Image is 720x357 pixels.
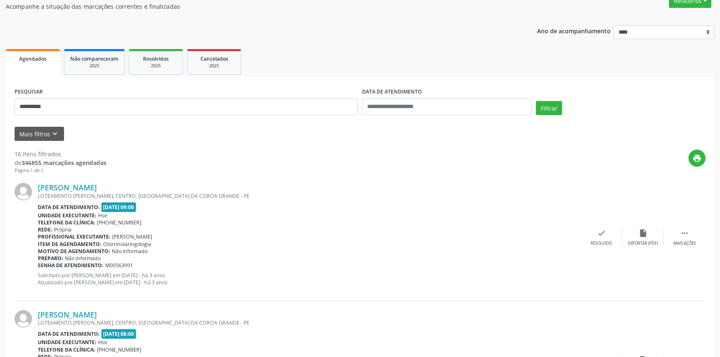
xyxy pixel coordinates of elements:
span: Resolvidos [143,55,169,62]
b: Motivo de agendamento: [38,248,110,255]
strong: 346855 marcações agendadas [22,159,106,167]
b: Telefone da clínica: [38,219,95,226]
span: Não informado [65,255,101,262]
span: Agendados [19,55,47,62]
div: LOTEAMENTO [PERSON_NAME], CENTRO, [GEOGRAPHIC_DATA] DA COROA GRANDE - PE [38,319,581,326]
b: Item de agendamento: [38,241,101,248]
i: insert_drive_file [639,229,648,238]
span: Hse [98,212,107,219]
b: Data de atendimento: [38,330,100,337]
button: Filtrar [536,101,562,115]
a: [PERSON_NAME] [38,310,97,319]
label: PESQUISAR [15,86,43,98]
span: [DATE] 09:00 [101,202,136,212]
div: LOTEAMENTO [PERSON_NAME], CENTRO, [GEOGRAPHIC_DATA] DA COROA GRANDE - PE [38,192,581,199]
div: 16 itens filtrados [15,150,106,158]
b: Profissional executante: [38,233,111,240]
p: Acompanhe a situação das marcações correntes e finalizadas [6,2,502,11]
span: Não informado [112,248,148,255]
span: Otorrinolaringologia [103,241,151,248]
p: Solicitado por [PERSON_NAME] em [DATE] - há 3 anos Atualizado por [PERSON_NAME] em [DATE] - há 3 ... [38,272,581,286]
span: [PHONE_NUMBER] [97,219,141,226]
label: DATA DE ATENDIMENTO [362,86,422,98]
div: Mais ações [673,241,696,246]
span: [PHONE_NUMBER] [97,346,141,353]
span: [DATE] 08:00 [101,329,136,339]
span: M00563991 [105,262,133,269]
span: Hse [98,339,107,346]
div: 2025 [70,63,118,69]
b: Unidade executante: [38,339,96,346]
b: Preparo: [38,255,63,262]
i: print [693,154,702,163]
div: Resolvido [591,241,612,246]
img: img [15,310,32,327]
b: Data de atendimento: [38,204,100,211]
i: keyboard_arrow_down [50,129,59,138]
img: img [15,183,32,200]
b: Rede: [38,226,52,233]
span: Não compareceram [70,55,118,62]
p: Ano de acompanhamento [537,25,611,36]
button: print [688,150,705,167]
i: check [597,229,606,238]
div: 2025 [193,63,235,69]
a: [PERSON_NAME] [38,183,97,192]
b: Senha de atendimento: [38,262,104,269]
div: 2025 [135,63,177,69]
b: Telefone da clínica: [38,346,95,353]
button: Mais filtroskeyboard_arrow_down [15,127,64,141]
div: de [15,158,106,167]
div: Página 1 de 2 [15,167,106,174]
div: Exportar (PDF) [628,241,658,246]
b: Unidade executante: [38,212,96,219]
span: Cancelados [200,55,228,62]
span: Própria [54,226,72,233]
i:  [680,229,689,238]
span: [PERSON_NAME] [112,233,152,240]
